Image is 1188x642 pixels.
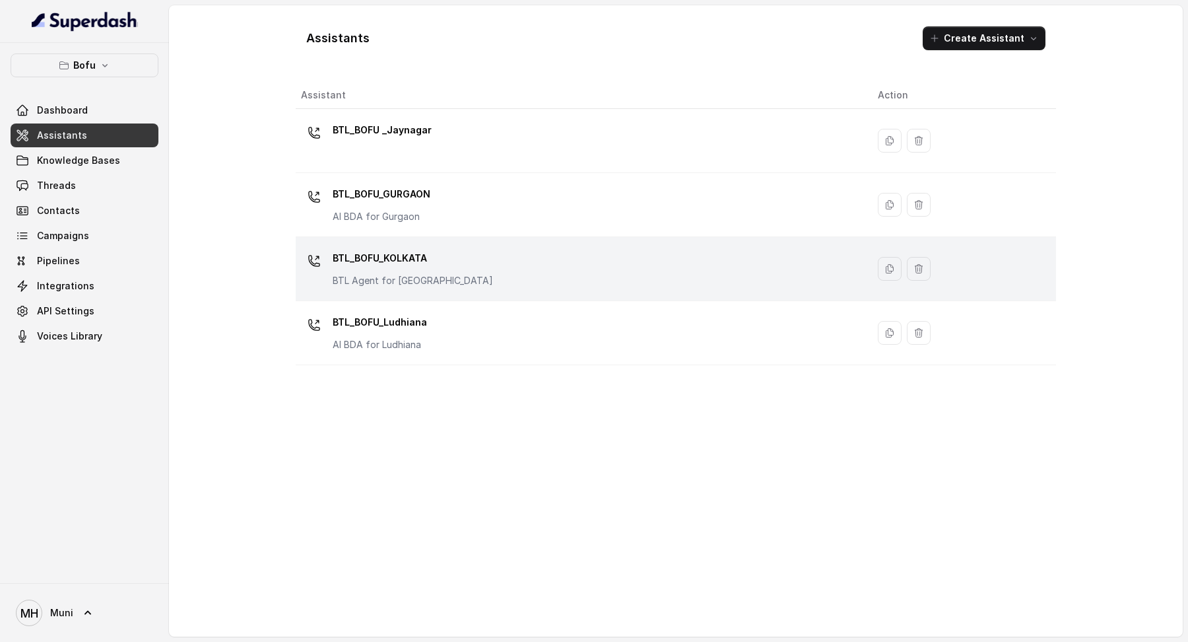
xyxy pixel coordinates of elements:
[11,149,158,172] a: Knowledge Bases
[37,154,120,167] span: Knowledge Bases
[333,338,427,351] p: AI BDA for Ludhiana
[73,57,96,73] p: Bofu
[37,204,80,217] span: Contacts
[296,82,867,109] th: Assistant
[37,279,94,293] span: Integrations
[37,254,80,267] span: Pipelines
[37,229,89,242] span: Campaigns
[37,104,88,117] span: Dashboard
[11,249,158,273] a: Pipelines
[11,124,158,147] a: Assistants
[11,299,158,323] a: API Settings
[11,224,158,248] a: Campaigns
[11,324,158,348] a: Voices Library
[50,606,73,620] span: Muni
[37,129,87,142] span: Assistants
[11,594,158,631] a: Muni
[333,248,493,269] p: BTL_BOFU_KOLKATA
[37,179,76,192] span: Threads
[867,82,1056,109] th: Action
[11,199,158,223] a: Contacts
[333,184,430,205] p: BTL_BOFU_GURGAON
[37,304,94,318] span: API Settings
[333,210,430,223] p: AI BDA for Gurgaon
[11,98,158,122] a: Dashboard
[333,120,432,141] p: BTL_BOFU _Jaynagar
[11,174,158,197] a: Threads
[20,606,38,620] text: MH
[11,274,158,298] a: Integrations
[11,54,158,77] button: Bofu
[923,26,1045,50] button: Create Assistant
[333,312,427,333] p: BTL_BOFU_Ludhiana
[37,330,102,343] span: Voices Library
[333,274,493,287] p: BTL Agent for [GEOGRAPHIC_DATA]
[306,28,370,49] h1: Assistants
[32,11,138,32] img: light.svg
